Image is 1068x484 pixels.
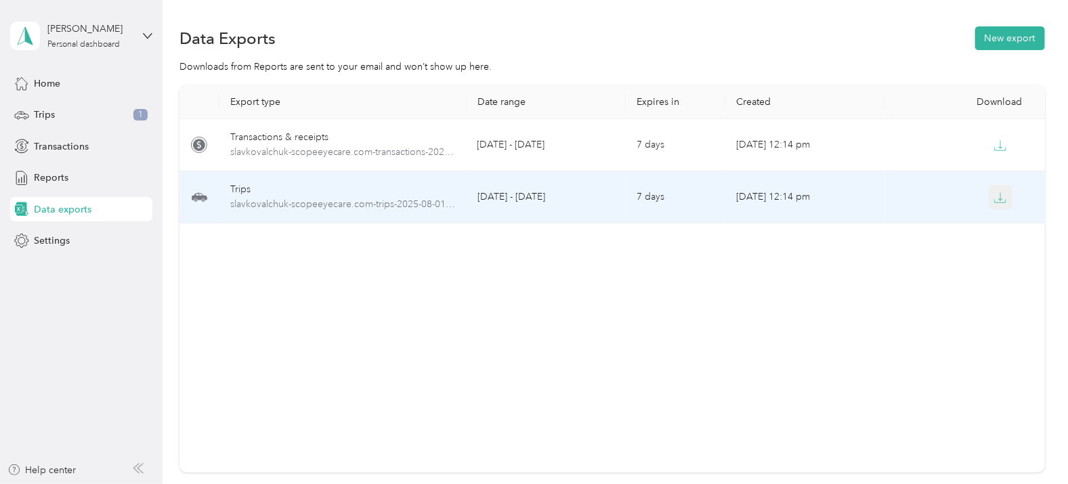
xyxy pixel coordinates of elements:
[230,182,456,197] div: Trips
[626,119,725,171] td: 7 days
[626,171,725,223] td: 7 days
[230,197,456,212] span: slavkovalchuk-scopeeyecare.com-trips-2025-08-01-2025-08-29.xlsx
[230,130,456,145] div: Transactions & receipts
[725,171,885,223] td: [DATE] 12:14 pm
[230,145,456,160] span: slavkovalchuk-scopeeyecare.com-transactions-2025-08-01-2025-08-29.xlsx
[34,108,55,122] span: Trips
[725,85,885,119] th: Created
[34,139,89,154] span: Transactions
[975,26,1045,50] button: New export
[34,202,91,217] span: Data exports
[467,85,626,119] th: Date range
[133,109,148,121] span: 1
[34,76,60,91] span: Home
[179,60,1045,74] div: Downloads from Reports are sent to your email and won’t show up here.
[7,463,77,477] button: Help center
[467,171,626,223] td: [DATE] - [DATE]
[725,119,885,171] td: [DATE] 12:14 pm
[626,85,725,119] th: Expires in
[992,408,1068,484] iframe: Everlance-gr Chat Button Frame
[219,85,467,119] th: Export type
[47,41,120,49] div: Personal dashboard
[34,171,68,185] span: Reports
[34,234,70,248] span: Settings
[47,22,132,36] div: [PERSON_NAME]
[896,96,1034,108] div: Download
[179,31,276,45] h1: Data Exports
[467,119,626,171] td: [DATE] - [DATE]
